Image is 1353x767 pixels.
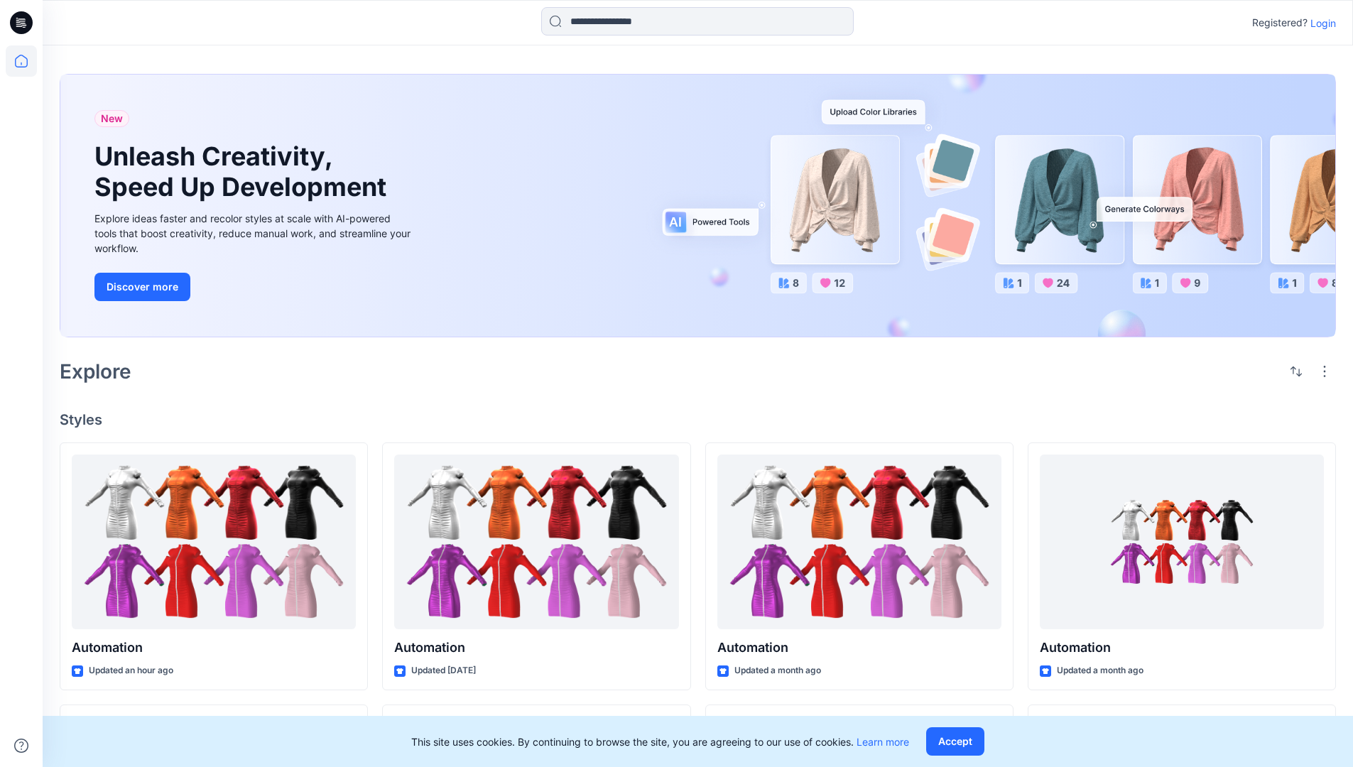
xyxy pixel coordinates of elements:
[857,736,909,748] a: Learn more
[1040,638,1324,658] p: Automation
[72,455,356,630] a: Automation
[60,360,131,383] h2: Explore
[89,663,173,678] p: Updated an hour ago
[1252,14,1308,31] p: Registered?
[1310,16,1336,31] p: Login
[94,273,414,301] a: Discover more
[394,638,678,658] p: Automation
[94,211,414,256] div: Explore ideas faster and recolor styles at scale with AI-powered tools that boost creativity, red...
[717,638,1001,658] p: Automation
[94,273,190,301] button: Discover more
[394,455,678,630] a: Automation
[1057,663,1143,678] p: Updated a month ago
[734,663,821,678] p: Updated a month ago
[94,141,393,202] h1: Unleash Creativity, Speed Up Development
[717,455,1001,630] a: Automation
[926,727,984,756] button: Accept
[101,110,123,127] span: New
[411,734,909,749] p: This site uses cookies. By continuing to browse the site, you are agreeing to our use of cookies.
[411,663,476,678] p: Updated [DATE]
[72,638,356,658] p: Automation
[60,411,1336,428] h4: Styles
[1040,455,1324,630] a: Automation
